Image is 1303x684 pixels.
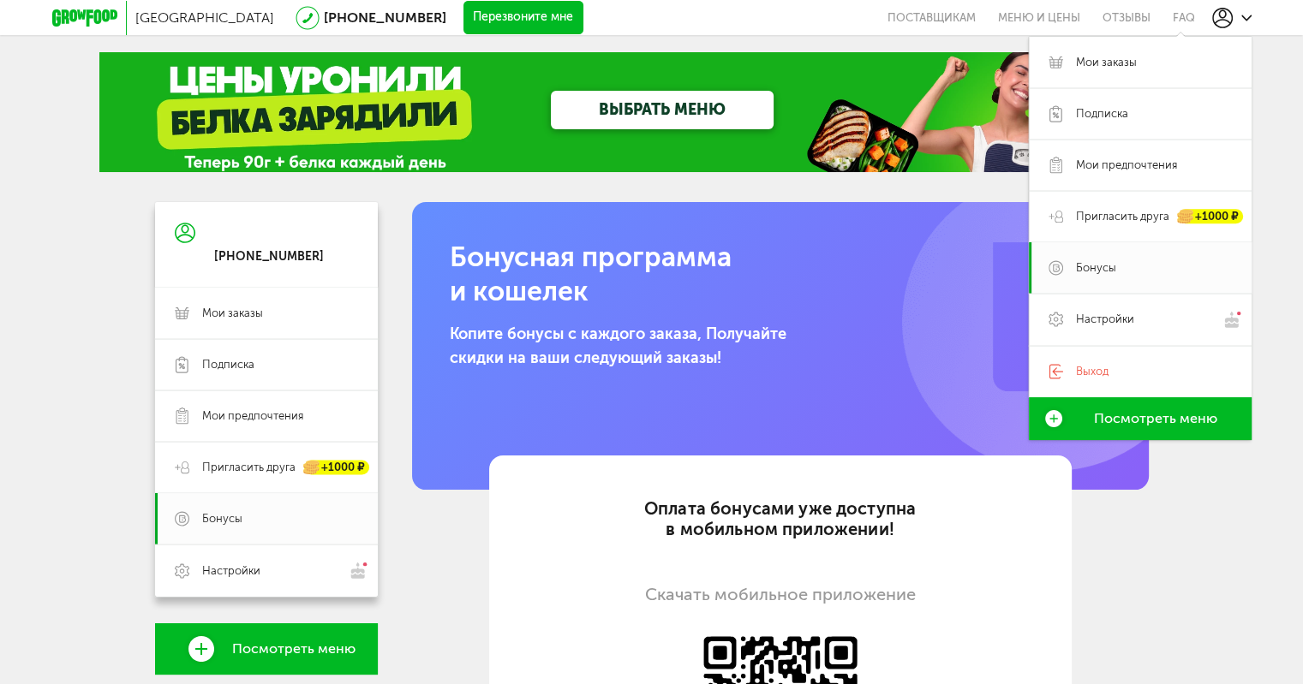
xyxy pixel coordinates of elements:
span: Мои заказы [202,306,263,321]
span: Пригласить друга [202,460,296,475]
span: Выход [1076,364,1109,379]
a: Подписка [1029,88,1252,140]
span: Подписка [1076,106,1128,122]
span: Подписка [202,357,254,372]
a: Бонусы [1029,242,1252,294]
span: Посмотреть меню [1094,411,1217,426]
button: Перезвоните мне [463,1,583,35]
a: Пригласить друга +1000 ₽ [1029,191,1252,242]
a: Мои заказы [155,288,378,339]
div: Оплата бонусами уже доступна в мобильном приложении! [532,498,1029,539]
a: Бонусы [155,493,378,544]
a: Мои предпочтения [155,390,378,442]
span: Мои предпочтения [202,408,303,424]
span: Настройки [202,563,260,579]
img: b.77db1d0.png [902,172,1202,472]
div: Скачать мобильное приложение [532,584,1029,604]
a: Настройки [155,544,378,597]
span: Бонусы [1076,260,1116,276]
span: [GEOGRAPHIC_DATA] [135,9,274,26]
p: Копите бонусы с каждого заказа, Получайте скидки на ваши следующий заказы! [450,322,824,370]
span: Мои заказы [1076,55,1137,70]
h1: Бонусная программа и кошелек [450,240,926,308]
span: Пригласить друга [1076,209,1169,224]
span: Бонусы [202,511,242,526]
a: Выход [1029,346,1252,397]
a: Подписка [155,339,378,390]
a: Настройки [1029,294,1252,346]
div: [PHONE_NUMBER] [214,249,324,265]
span: Настройки [1076,312,1134,327]
div: +1000 ₽ [304,461,369,475]
a: ВЫБРАТЬ МЕНЮ [551,91,774,129]
a: Мои заказы [1029,37,1252,88]
a: Пригласить друга +1000 ₽ [155,442,378,493]
a: [PHONE_NUMBER] [324,9,446,26]
span: Мои предпочтения [1076,158,1177,173]
span: Посмотреть меню [232,641,356,657]
a: Посмотреть меню [155,623,378,675]
a: Посмотреть меню [1029,397,1252,440]
a: Мои предпочтения [1029,140,1252,191]
div: +1000 ₽ [1178,209,1243,223]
